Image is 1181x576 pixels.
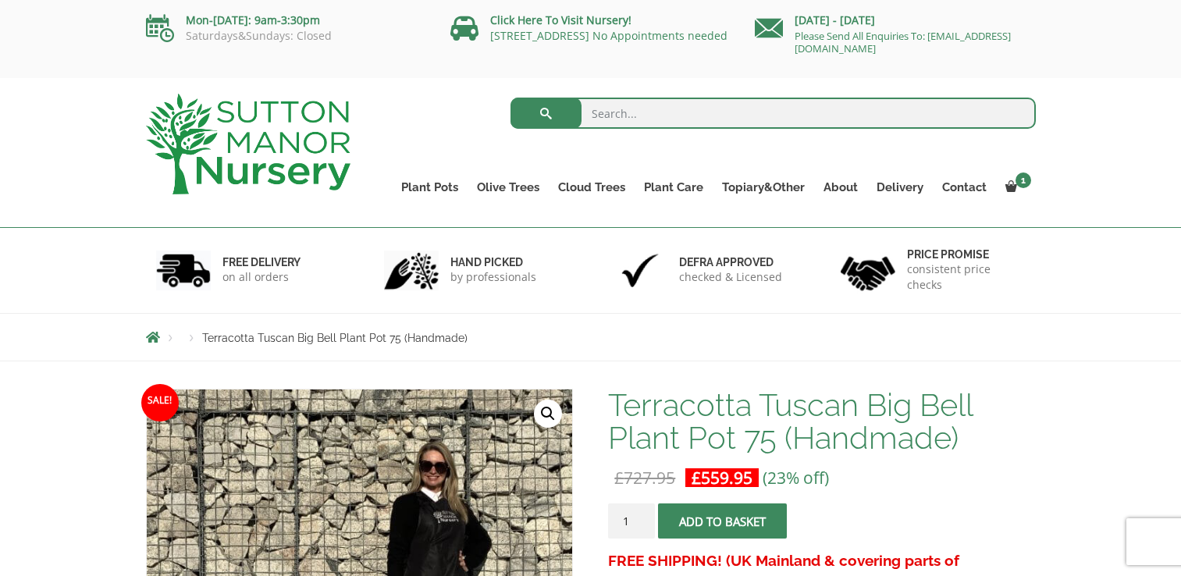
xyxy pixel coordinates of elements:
[450,255,536,269] h6: hand picked
[549,176,635,198] a: Cloud Trees
[867,176,933,198] a: Delivery
[468,176,549,198] a: Olive Trees
[384,251,439,290] img: 2.jpg
[713,176,814,198] a: Topiary&Other
[996,176,1036,198] a: 1
[814,176,867,198] a: About
[222,269,301,285] p: on all orders
[141,384,179,421] span: Sale!
[692,467,701,489] span: £
[510,98,1036,129] input: Search...
[202,332,468,344] span: Terracotta Tuscan Big Bell Plant Pot 75 (Handmade)
[795,29,1011,55] a: Please Send All Enquiries To: [EMAIL_ADDRESS][DOMAIN_NAME]
[146,11,427,30] p: Mon-[DATE]: 9am-3:30pm
[146,30,427,42] p: Saturdays&Sundays: Closed
[933,176,996,198] a: Contact
[222,255,301,269] h6: FREE DELIVERY
[635,176,713,198] a: Plant Care
[608,503,655,539] input: Product quantity
[608,389,1035,454] h1: Terracotta Tuscan Big Bell Plant Pot 75 (Handmade)
[534,400,562,428] a: View full-screen image gallery
[146,331,1036,343] nav: Breadcrumbs
[614,467,675,489] bdi: 727.95
[450,269,536,285] p: by professionals
[392,176,468,198] a: Plant Pots
[907,247,1026,261] h6: Price promise
[763,467,829,489] span: (23% off)
[146,94,350,194] img: logo
[692,467,752,489] bdi: 559.95
[907,261,1026,293] p: consistent price checks
[755,11,1036,30] p: [DATE] - [DATE]
[1016,172,1031,188] span: 1
[490,28,727,43] a: [STREET_ADDRESS] No Appointments needed
[679,269,782,285] p: checked & Licensed
[841,247,895,294] img: 4.jpg
[658,503,787,539] button: Add to basket
[156,251,211,290] img: 1.jpg
[614,467,624,489] span: £
[490,12,631,27] a: Click Here To Visit Nursery!
[613,251,667,290] img: 3.jpg
[679,255,782,269] h6: Defra approved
